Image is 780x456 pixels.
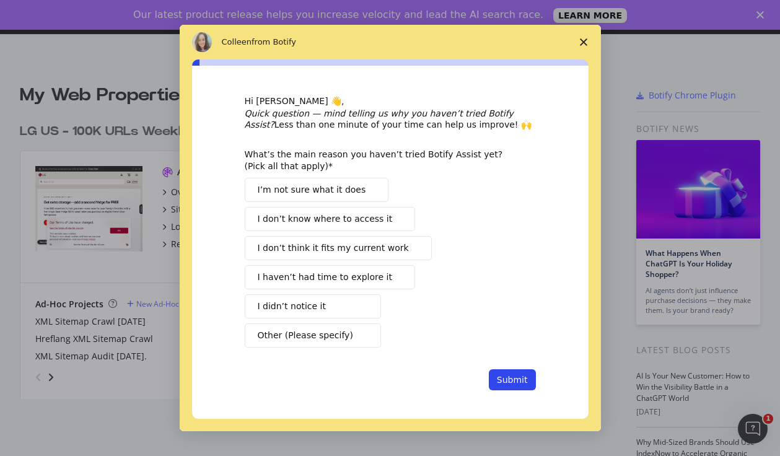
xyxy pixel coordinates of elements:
button: I don’t think it fits my current work [245,236,432,260]
button: I’m not sure what it does [245,178,389,202]
button: I didn’t notice it [245,294,381,318]
span: Colleen [222,37,252,46]
button: I don’t know where to access it [245,207,416,231]
button: Submit [489,369,536,390]
span: from Botify [252,37,296,46]
span: I haven’t had time to explore it [258,271,392,284]
div: Our latest product release helps you increase velocity and lead the AI search race. [133,9,543,21]
div: What’s the main reason you haven’t tried Botify Assist yet? (Pick all that apply) [245,149,517,171]
button: Other (Please specify) [245,323,381,348]
span: Other (Please specify) [258,329,353,342]
span: I’m not sure what it does [258,183,366,196]
span: I don’t know where to access it [258,213,393,226]
button: I haven’t had time to explore it [245,265,415,289]
span: Close survey [566,25,601,59]
div: Close [756,11,769,19]
div: Less than one minute of your time can help us improve! 🙌 [245,108,536,130]
i: Quick question — mind telling us why you haven’t tried Botify Assist? [245,108,514,129]
span: I didn’t notice it [258,300,326,313]
span: I don’t think it fits my current work [258,242,409,255]
img: Profile image for Colleen [192,32,212,52]
a: LEARN MORE [553,8,627,23]
div: Hi [PERSON_NAME] 👋, [245,95,536,108]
